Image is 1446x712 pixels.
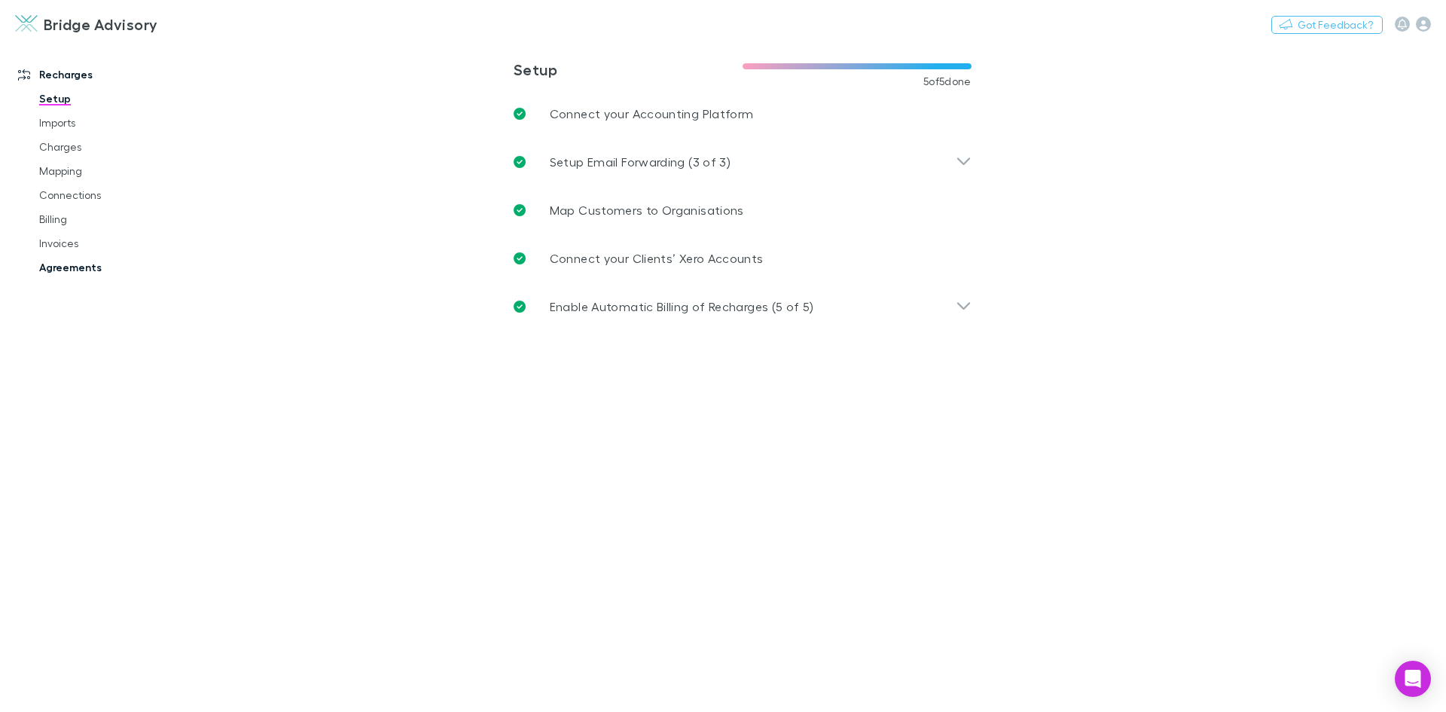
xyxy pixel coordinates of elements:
a: Agreements [24,255,203,280]
a: Mapping [24,159,203,183]
div: Enable Automatic Billing of Recharges (5 of 5) [502,283,984,331]
a: Billing [24,207,203,231]
div: Open Intercom Messenger [1395,661,1431,697]
a: Invoices [24,231,203,255]
p: Enable Automatic Billing of Recharges (5 of 5) [550,298,814,316]
a: Connect your Accounting Platform [502,90,984,138]
a: Map Customers to Organisations [502,186,984,234]
a: Setup [24,87,203,111]
button: Got Feedback? [1271,16,1383,34]
p: Setup Email Forwarding (3 of 3) [550,153,731,171]
a: Connect your Clients’ Xero Accounts [502,234,984,283]
a: Charges [24,135,203,159]
a: Connections [24,183,203,207]
a: Recharges [3,63,203,87]
img: Bridge Advisory's Logo [15,15,38,33]
p: Connect your Accounting Platform [550,105,754,123]
span: 5 of 5 done [923,75,972,87]
a: Bridge Advisory [6,6,167,42]
p: Map Customers to Organisations [550,201,744,219]
p: Connect your Clients’ Xero Accounts [550,249,764,267]
div: Setup Email Forwarding (3 of 3) [502,138,984,186]
a: Imports [24,111,203,135]
h3: Bridge Advisory [44,15,158,33]
h3: Setup [514,60,743,78]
